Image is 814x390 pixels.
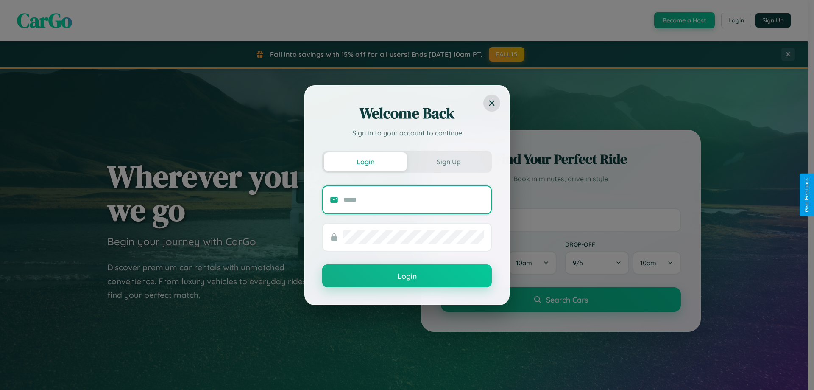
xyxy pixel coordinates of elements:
[322,264,492,287] button: Login
[804,178,810,212] div: Give Feedback
[324,152,407,171] button: Login
[322,103,492,123] h2: Welcome Back
[407,152,490,171] button: Sign Up
[322,128,492,138] p: Sign in to your account to continue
